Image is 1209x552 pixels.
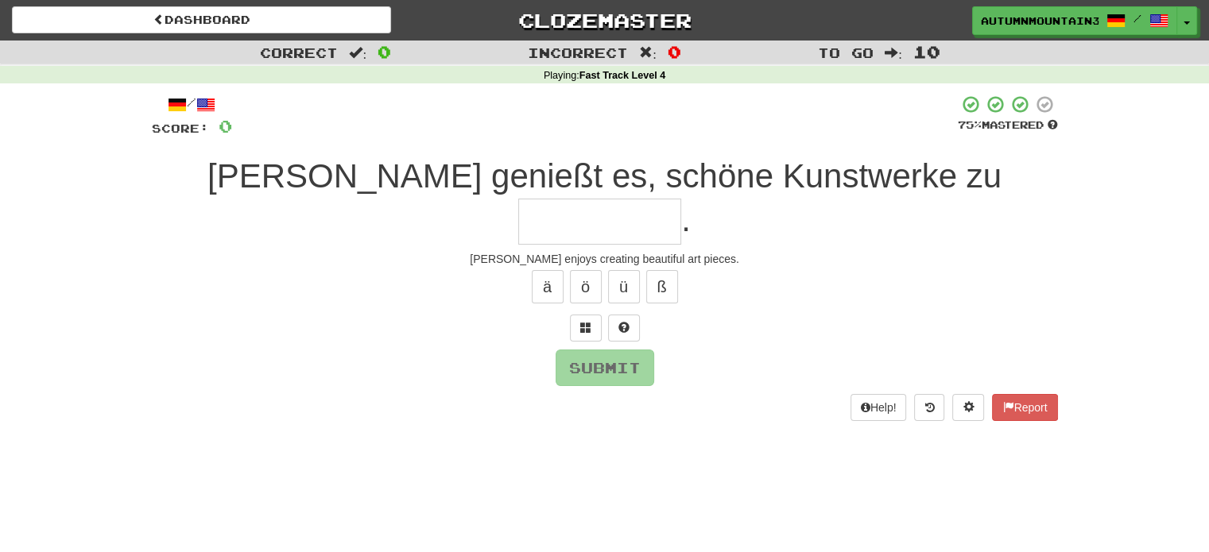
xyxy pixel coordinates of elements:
[152,251,1058,267] div: [PERSON_NAME] enjoys creating beautiful art pieces.
[12,6,391,33] a: Dashboard
[972,6,1177,35] a: AutumnMountain3695 /
[349,46,366,60] span: :
[556,349,654,386] button: Submit
[913,42,940,61] span: 10
[851,394,907,421] button: Help!
[570,270,602,303] button: ö
[958,118,1058,133] div: Mastered
[639,46,657,60] span: :
[958,118,982,131] span: 75 %
[579,70,666,81] strong: Fast Track Level 4
[152,122,209,135] span: Score:
[668,42,681,61] span: 0
[570,315,602,342] button: Switch sentence to multiple choice alt+p
[219,116,232,136] span: 0
[646,270,678,303] button: ß
[532,270,564,303] button: ä
[885,46,902,60] span: :
[378,42,391,61] span: 0
[608,270,640,303] button: ü
[914,394,944,421] button: Round history (alt+y)
[152,95,232,114] div: /
[1133,13,1141,24] span: /
[260,44,338,60] span: Correct
[992,394,1057,421] button: Report
[415,6,794,34] a: Clozemaster
[528,44,628,60] span: Incorrect
[207,157,1002,195] span: [PERSON_NAME] genießt es, schöne Kunstwerke zu
[608,315,640,342] button: Single letter hint - you only get 1 per sentence and score half the points! alt+h
[681,201,691,238] span: .
[981,14,1099,28] span: AutumnMountain3695
[818,44,874,60] span: To go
